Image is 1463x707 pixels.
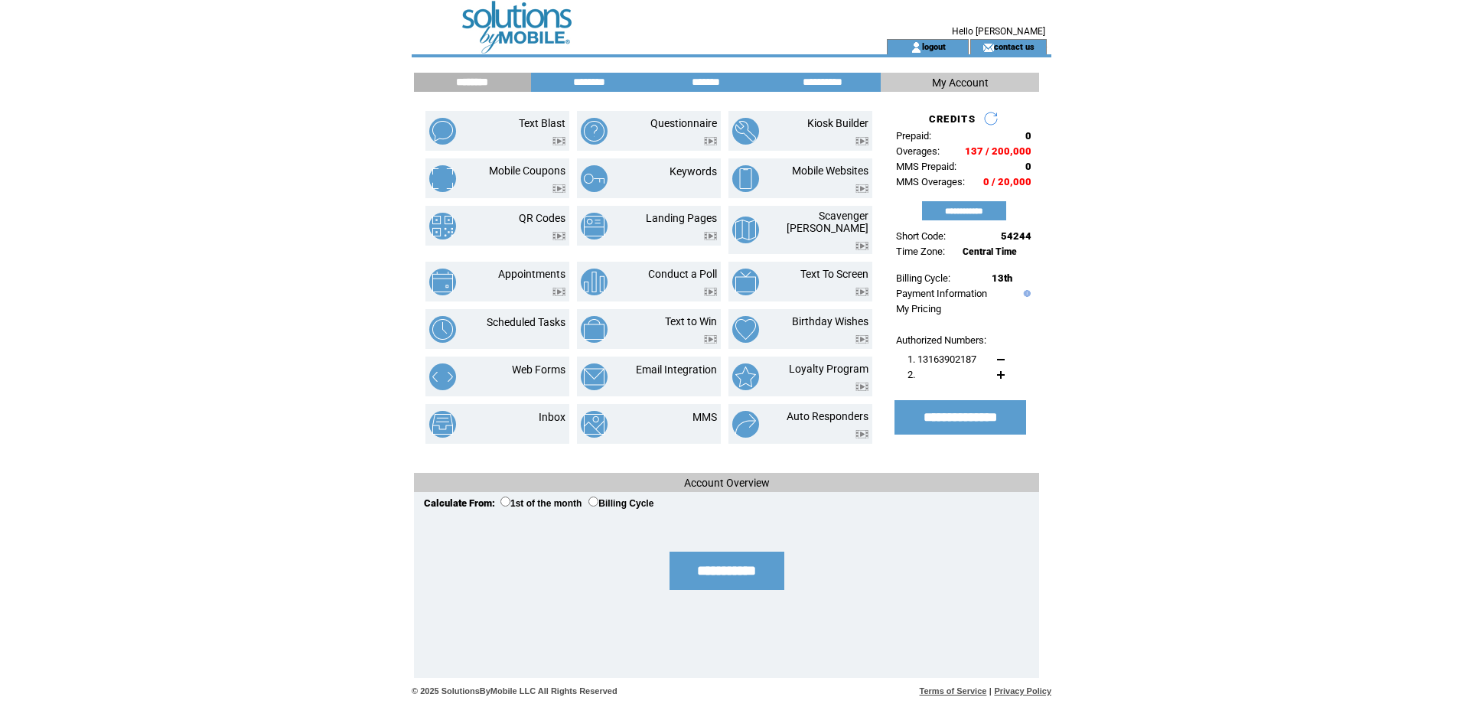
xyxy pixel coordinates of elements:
img: inbox.png [429,411,456,438]
span: 1. 13163902187 [907,353,976,365]
img: video.png [552,232,565,240]
img: video.png [552,288,565,296]
img: scheduled-tasks.png [429,316,456,343]
span: Account Overview [684,477,770,489]
a: Conduct a Poll [648,268,717,280]
span: 13th [992,272,1012,284]
span: Authorized Numbers: [896,334,986,346]
span: 0 / 20,000 [983,176,1031,187]
img: video.png [855,137,868,145]
img: video.png [855,242,868,250]
span: Billing Cycle: [896,272,950,284]
img: mobile-coupons.png [429,165,456,192]
span: My Account [932,77,989,89]
a: MMS [692,411,717,423]
a: Kiosk Builder [807,117,868,129]
a: Birthday Wishes [792,315,868,327]
img: help.gif [1020,290,1031,297]
img: keywords.png [581,165,608,192]
a: Terms of Service [920,686,987,696]
img: video.png [855,383,868,391]
span: 2. [907,369,915,380]
a: Email Integration [636,363,717,376]
img: text-blast.png [429,118,456,145]
span: 137 / 200,000 [965,145,1031,157]
a: My Pricing [896,303,941,314]
span: 54244 [1001,230,1031,242]
input: 1st of the month [500,497,510,507]
img: video.png [704,232,717,240]
a: contact us [994,41,1035,51]
img: mobile-websites.png [732,165,759,192]
a: Loyalty Program [789,363,868,375]
a: Web Forms [512,363,565,376]
a: Auto Responders [787,410,868,422]
a: QR Codes [519,212,565,224]
a: Keywords [670,165,717,178]
span: Central Time [963,246,1017,257]
a: Inbox [539,411,565,423]
a: Questionnaire [650,117,717,129]
img: video.png [552,184,565,193]
img: appointments.png [429,269,456,295]
img: questionnaire.png [581,118,608,145]
img: conduct-a-poll.png [581,269,608,295]
img: email-integration.png [581,363,608,390]
span: | [989,686,992,696]
img: birthday-wishes.png [732,316,759,343]
a: Mobile Coupons [489,165,565,177]
img: text-to-screen.png [732,269,759,295]
img: video.png [704,288,717,296]
span: 0 [1025,130,1031,142]
span: Hello [PERSON_NAME] [952,26,1045,37]
img: contact_us_icon.gif [982,41,994,54]
img: auto-responders.png [732,411,759,438]
img: video.png [704,335,717,344]
img: kiosk-builder.png [732,118,759,145]
a: Text Blast [519,117,565,129]
a: Payment Information [896,288,987,299]
img: video.png [552,137,565,145]
img: account_icon.gif [911,41,922,54]
span: Time Zone: [896,246,945,257]
span: MMS Prepaid: [896,161,956,172]
label: 1st of the month [500,498,582,509]
a: Scheduled Tasks [487,316,565,328]
img: video.png [855,288,868,296]
img: text-to-win.png [581,316,608,343]
img: qr-codes.png [429,213,456,239]
img: loyalty-program.png [732,363,759,390]
span: MMS Overages: [896,176,965,187]
img: scavenger-hunt.png [732,217,759,243]
label: Billing Cycle [588,498,653,509]
a: Appointments [498,268,565,280]
span: Calculate From: [424,497,495,509]
span: 0 [1025,161,1031,172]
a: logout [922,41,946,51]
a: Text to Win [665,315,717,327]
a: Scavenger [PERSON_NAME] [787,210,868,234]
img: mms.png [581,411,608,438]
img: video.png [704,137,717,145]
span: CREDITS [929,113,976,125]
img: video.png [855,430,868,438]
a: Text To Screen [800,268,868,280]
input: Billing Cycle [588,497,598,507]
img: video.png [855,184,868,193]
a: Privacy Policy [994,686,1051,696]
img: video.png [855,335,868,344]
img: web-forms.png [429,363,456,390]
span: Overages: [896,145,940,157]
a: Landing Pages [646,212,717,224]
a: Mobile Websites [792,165,868,177]
span: Prepaid: [896,130,931,142]
img: landing-pages.png [581,213,608,239]
span: © 2025 SolutionsByMobile LLC All Rights Reserved [412,686,617,696]
span: Short Code: [896,230,946,242]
